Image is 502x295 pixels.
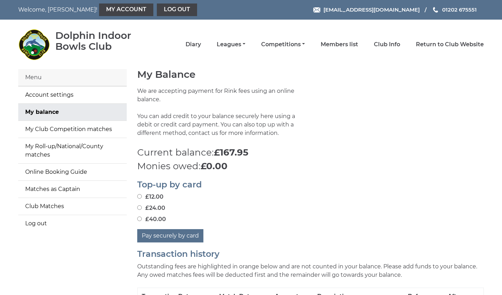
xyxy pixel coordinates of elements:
input: £24.00 [137,205,142,210]
h2: Top-up by card [137,180,484,189]
input: £40.00 [137,217,142,221]
a: Account settings [18,87,127,103]
a: My Account [99,4,153,16]
img: Phone us [433,7,438,13]
label: £24.00 [137,204,165,212]
a: Log out [157,4,197,16]
nav: Welcome, [PERSON_NAME]! [18,4,206,16]
a: Leagues [217,41,245,48]
a: Competitions [261,41,305,48]
div: Dolphin Indoor Bowls Club [55,30,152,52]
span: [EMAIL_ADDRESS][DOMAIN_NAME] [323,6,420,13]
p: Monies owed: [137,159,484,173]
h2: Transaction history [137,249,484,259]
p: We are accepting payment for Rink fees using an online balance. You can add credit to your balanc... [137,87,305,146]
a: Online Booking Guide [18,164,127,180]
a: Diary [186,41,201,48]
a: Club Info [374,41,400,48]
label: £40.00 [137,215,166,224]
div: Menu [18,69,127,86]
a: Email [EMAIL_ADDRESS][DOMAIN_NAME] [313,6,420,14]
strong: £167.95 [214,147,248,158]
p: Outstanding fees are highlighted in orange below and are not counted in your balance. Please add ... [137,262,484,279]
a: My Club Competition matches [18,121,127,138]
p: Current balance: [137,146,484,159]
a: Phone us 01202 675551 [432,6,477,14]
label: £12.00 [137,193,163,201]
a: My balance [18,104,127,121]
img: Dolphin Indoor Bowls Club [18,29,50,60]
a: Log out [18,215,127,232]
h1: My Balance [137,69,484,80]
a: Members list [321,41,358,48]
a: Return to Club Website [416,41,484,48]
input: £12.00 [137,194,142,199]
strong: £0.00 [201,160,228,172]
img: Email [313,7,320,13]
a: Matches as Captain [18,181,127,198]
button: Pay securely by card [137,229,203,242]
a: Club Matches [18,198,127,215]
a: My Roll-up/National/County matches [18,138,127,163]
span: 01202 675551 [442,6,477,13]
